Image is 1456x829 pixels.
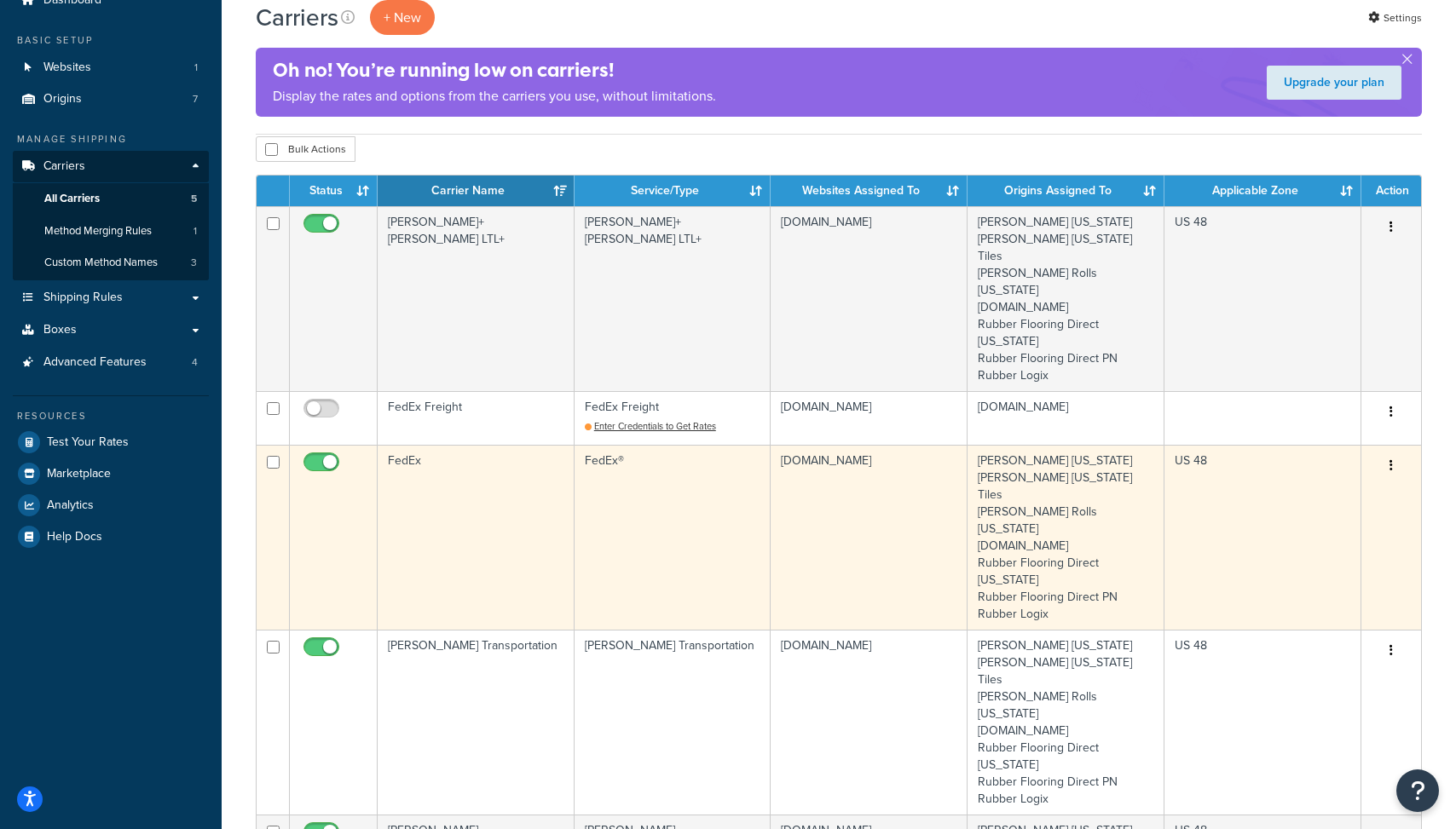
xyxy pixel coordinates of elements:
[378,176,575,206] th: Carrier Name: activate to sort column ascending
[13,33,209,48] div: Basic Setup
[193,92,198,107] span: 7
[13,216,209,247] li: Method Merging Rules
[256,1,338,34] h1: Carriers
[43,92,82,107] span: Origins
[13,282,209,314] a: Shipping Rules
[13,521,209,552] a: Help Docs
[594,419,716,433] span: Enter Credentials to Get Rates
[968,445,1164,630] td: [PERSON_NAME] [US_STATE] [PERSON_NAME] [US_STATE] Tiles [PERSON_NAME] Rolls [US_STATE] [DOMAIN_NA...
[13,427,209,458] a: Test Your Rates
[1368,6,1422,30] a: Settings
[13,83,209,115] a: Origins 7
[13,314,209,346] a: Boxes
[192,355,198,370] span: 4
[43,159,85,174] span: Carriers
[13,52,209,83] li: Websites
[13,347,209,378] li: Advanced Features
[191,256,197,270] span: 3
[13,151,209,182] a: Carriers
[13,458,209,489] a: Marketplace
[194,60,198,75] span: 1
[575,391,771,445] td: FedEx Freight
[13,183,209,215] li: All Carriers
[575,445,771,630] td: FedEx®
[13,52,209,83] a: Websites 1
[290,176,378,206] th: Status: activate to sort column ascending
[1164,206,1361,391] td: US 48
[575,630,771,815] td: [PERSON_NAME] Transportation
[13,151,209,280] li: Carriers
[968,630,1164,815] td: [PERSON_NAME] [US_STATE] [PERSON_NAME] [US_STATE] Tiles [PERSON_NAME] Rolls [US_STATE] [DOMAIN_NA...
[194,224,197,239] span: 1
[771,176,968,206] th: Websites Assigned To: activate to sort column ascending
[191,192,197,206] span: 5
[1164,445,1361,630] td: US 48
[771,630,968,815] td: [DOMAIN_NAME]
[256,136,355,162] button: Bulk Actions
[968,176,1164,206] th: Origins Assigned To: activate to sort column ascending
[43,291,123,305] span: Shipping Rules
[13,347,209,378] a: Advanced Features 4
[968,391,1164,445] td: [DOMAIN_NAME]
[273,56,716,84] h4: Oh no! You’re running low on carriers!
[13,132,209,147] div: Manage Shipping
[378,391,575,445] td: FedEx Freight
[43,60,91,75] span: Websites
[378,630,575,815] td: [PERSON_NAME] Transportation
[13,183,209,215] a: All Carriers 5
[13,247,209,279] li: Custom Method Names
[585,419,716,433] a: Enter Credentials to Get Rates
[47,435,129,450] span: Test Your Rates
[13,247,209,279] a: Custom Method Names 3
[968,206,1164,391] td: [PERSON_NAME] [US_STATE] [PERSON_NAME] [US_STATE] Tiles [PERSON_NAME] Rolls [US_STATE] [DOMAIN_NA...
[1361,176,1421,206] th: Action
[13,83,209,115] li: Origins
[575,206,771,391] td: [PERSON_NAME]+[PERSON_NAME] LTL+
[771,206,968,391] td: [DOMAIN_NAME]
[378,206,575,391] td: [PERSON_NAME]+[PERSON_NAME] LTL+
[1396,769,1439,812] button: Open Resource Center
[771,391,968,445] td: [DOMAIN_NAME]
[1164,176,1361,206] th: Applicable Zone: activate to sort column ascending
[13,409,209,423] div: Resources
[43,355,147,370] span: Advanced Features
[273,84,716,108] p: Display the rates and options from the carriers you use, without limitations.
[47,530,102,544] span: Help Docs
[1267,66,1401,100] a: Upgrade your plan
[47,498,94,513] span: Analytics
[1164,630,1361,815] td: US 48
[13,490,209,521] a: Analytics
[44,192,100,206] span: All Carriers
[575,176,771,206] th: Service/Type: activate to sort column ascending
[47,467,111,481] span: Marketplace
[43,323,77,337] span: Boxes
[378,445,575,630] td: FedEx
[44,224,152,239] span: Method Merging Rules
[13,216,209,247] a: Method Merging Rules 1
[771,445,968,630] td: [DOMAIN_NAME]
[44,256,158,270] span: Custom Method Names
